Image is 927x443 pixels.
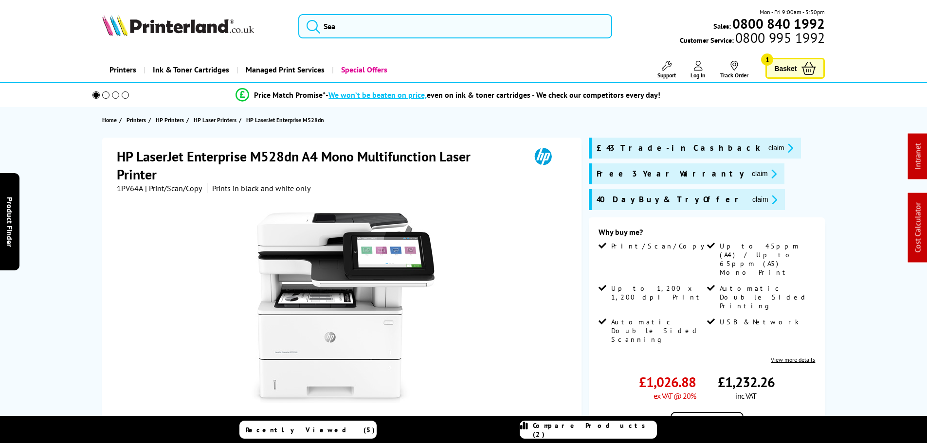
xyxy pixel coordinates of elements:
span: Mon - Fri 9:00am - 5:30pm [760,7,825,17]
span: inc VAT [736,391,756,401]
div: Out of Stock [671,412,744,433]
span: Sales: [713,21,731,31]
a: Managed Print Services [236,57,332,82]
span: £43 Trade-in Cashback [597,142,761,154]
span: 1 [761,53,773,66]
span: USB & Network [720,318,799,326]
i: Prints in black and white only [212,183,310,193]
span: HP LaserJet Enterprise M528dn [246,115,324,125]
span: ex VAT @ 20% [654,391,696,401]
a: Printers [127,115,148,125]
span: Ink & Toner Cartridges [153,57,229,82]
span: Free 3 Year Warranty [597,168,744,179]
li: modal_Promise [79,87,818,104]
a: Basket 1 [765,58,825,79]
button: promo-description [765,142,796,154]
span: Product Finder [5,196,15,247]
a: HP Printers [156,115,186,125]
span: | Print/Scan/Copy [145,183,202,193]
button: promo-description [749,168,780,179]
a: HP Laser Printers [194,115,239,125]
img: HP LaserJet Enterprise M528dn [248,213,438,403]
span: Automatic Double Sided Printing [720,284,813,310]
span: 40 Day Buy & Try Offer [597,194,745,205]
a: Cost Calculator [913,203,923,253]
a: Home [102,115,119,125]
span: £1,232.26 [718,373,775,391]
span: HP Laser Printers [194,115,236,125]
span: Automatic Double Sided Scanning [611,318,705,344]
span: Print/Scan/Copy [611,242,711,250]
a: Ink & Toner Cartridges [144,57,236,82]
span: HP Printers [156,115,184,125]
a: HP LaserJet Enterprise M528dn [246,115,327,125]
div: - even on ink & toner cartridges - We check our competitors every day! [326,90,660,100]
a: 0800 840 1992 [731,19,825,28]
span: 0800 995 1992 [734,33,825,42]
span: Home [102,115,117,125]
img: HP [521,147,565,165]
span: Log In [691,71,706,79]
span: We won’t be beaten on price, [328,90,427,100]
a: Log In [691,61,706,79]
img: Printerland Logo [102,15,254,36]
a: Track Order [720,61,748,79]
a: Support [657,61,676,79]
a: Compare Products (2) [520,421,657,439]
span: 1PV64A [117,183,143,193]
span: Basket [774,62,797,75]
span: Printers [127,115,146,125]
span: Support [657,71,676,79]
a: Printers [102,57,144,82]
span: Recently Viewed (5) [246,425,375,434]
a: Printerland Logo [102,15,287,38]
input: Sea [298,14,612,38]
span: Up to 1,200 x 1,200 dpi Print [611,284,705,301]
span: Compare Products (2) [533,421,656,439]
h1: HP LaserJet Enterprise M528dn A4 Mono Multifunction Laser Printer [117,147,521,183]
a: Recently Viewed (5) [239,421,377,439]
span: Customer Service: [680,33,825,45]
button: promo-description [749,194,780,205]
a: View more details [771,356,815,363]
a: Special Offers [332,57,395,82]
div: Why buy me? [599,227,815,242]
span: Price Match Promise* [254,90,326,100]
a: Intranet [913,143,923,170]
span: Up to 45ppm (A4) / Up to 65ppm (A5) Mono Print [720,242,813,277]
b: 0800 840 1992 [732,15,825,33]
span: £1,026.88 [639,373,696,391]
